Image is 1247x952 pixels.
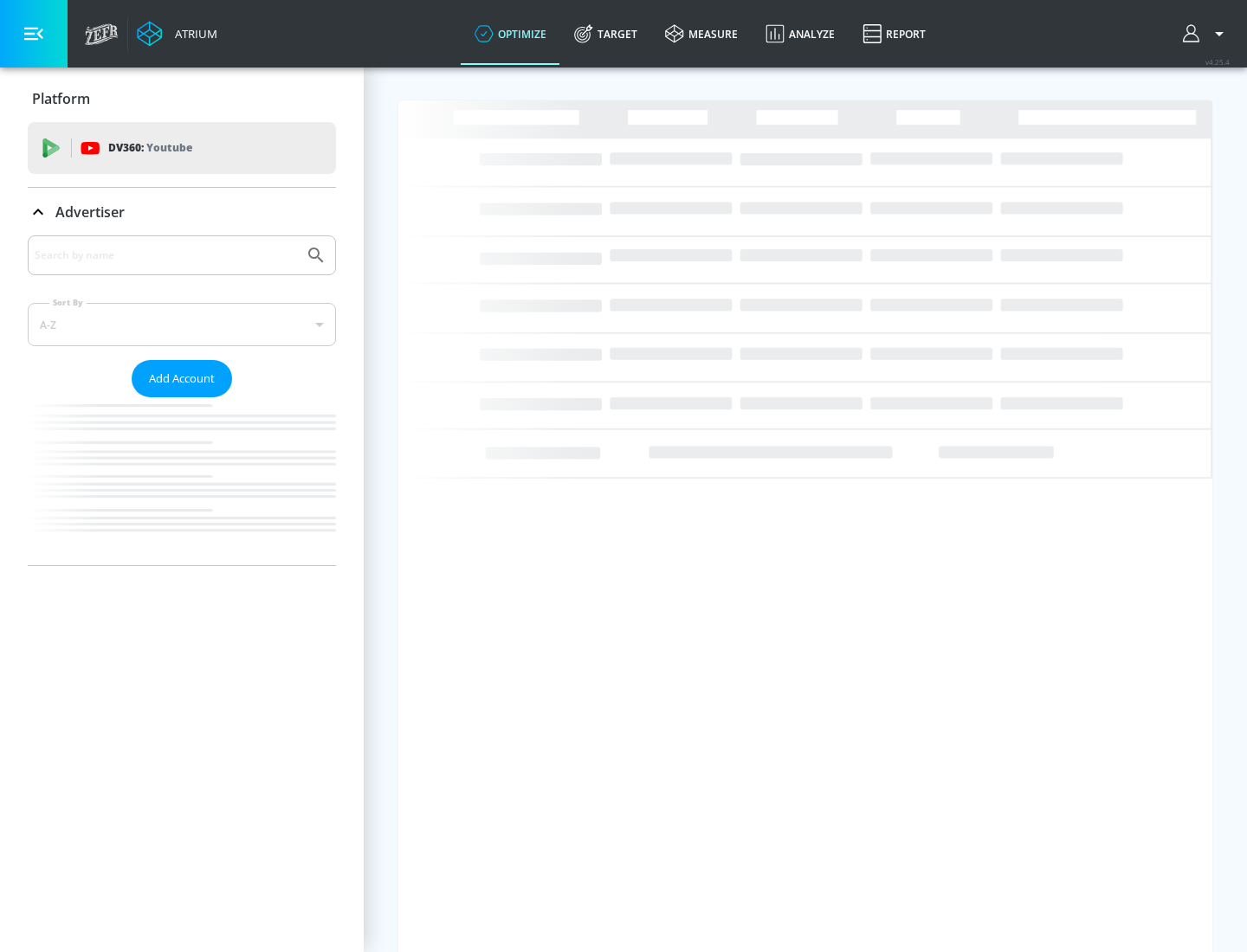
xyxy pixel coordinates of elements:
div: A-Z [28,303,336,346]
p: DV360: [108,138,192,158]
nav: list of Advertiser [28,397,336,565]
a: Report [849,3,940,65]
a: optimize [461,3,560,65]
span: v 4.25.4 [1205,57,1230,67]
a: Analyze [752,3,849,65]
div: Advertiser [28,235,336,565]
span: Add Account [149,369,215,389]
a: measure [651,3,752,65]
p: Platform [32,89,90,108]
div: Platform [28,74,336,123]
input: Search by name [35,244,297,267]
a: Target [560,3,651,65]
div: Atrium [168,26,217,42]
a: Atrium [137,21,217,47]
div: DV360: Youtube [28,122,336,174]
p: Youtube [146,138,192,157]
div: Advertiser [28,188,336,236]
label: Sort By [49,297,87,308]
button: Add Account [132,360,232,397]
p: Advertiser [55,203,125,222]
